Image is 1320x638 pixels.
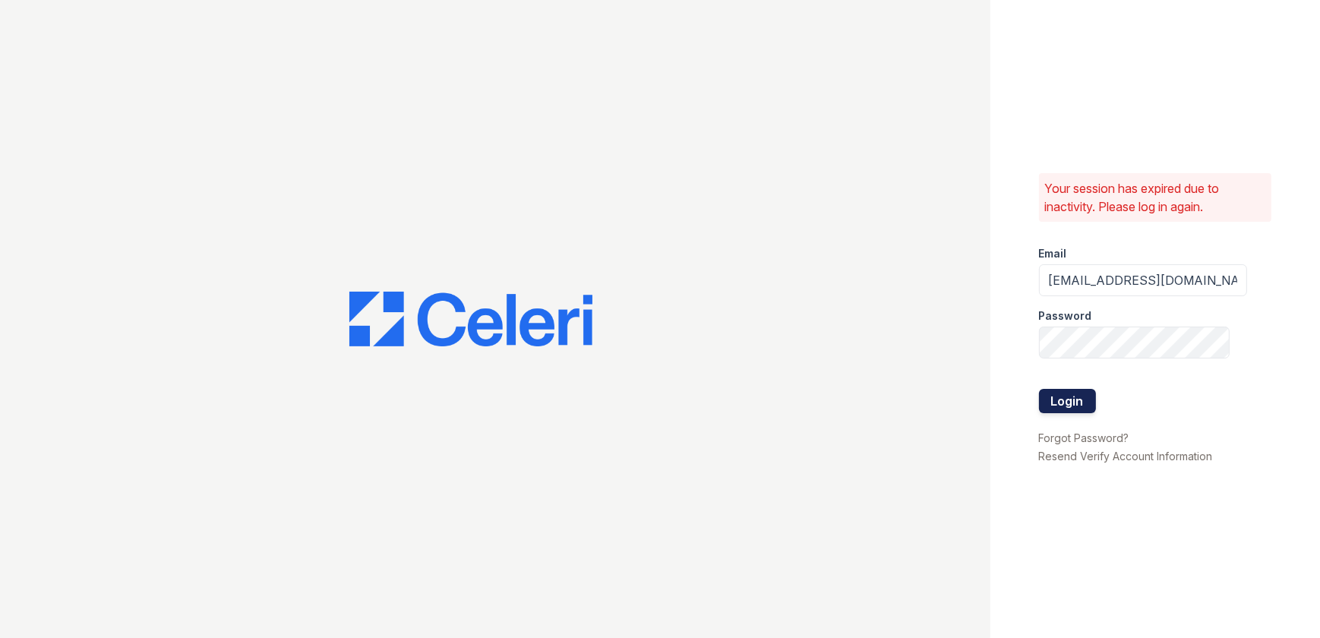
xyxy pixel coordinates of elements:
[1039,308,1092,324] label: Password
[1045,179,1266,216] p: Your session has expired due to inactivity. Please log in again.
[349,292,592,346] img: CE_Logo_Blue-a8612792a0a2168367f1c8372b55b34899dd931a85d93a1a3d3e32e68fde9ad4.png
[1039,431,1129,444] a: Forgot Password?
[1039,389,1096,413] button: Login
[1039,246,1067,261] label: Email
[1039,450,1213,463] a: Resend Verify Account Information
